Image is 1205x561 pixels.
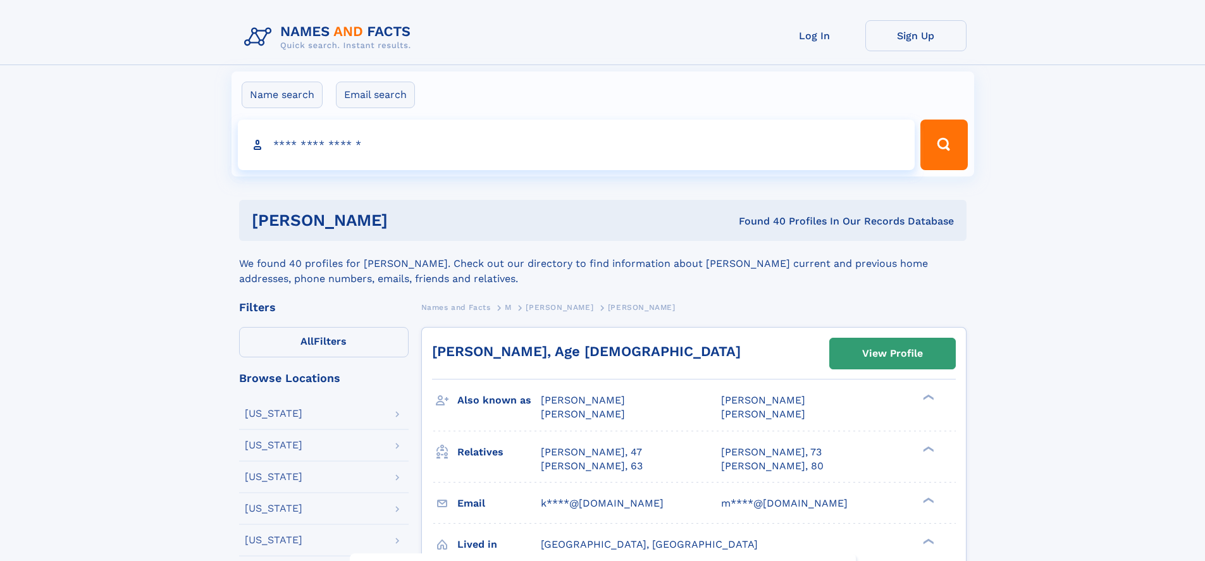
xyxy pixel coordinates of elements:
[245,440,302,450] div: [US_STATE]
[457,493,541,514] h3: Email
[920,496,935,504] div: ❯
[245,472,302,482] div: [US_STATE]
[920,393,935,402] div: ❯
[526,303,593,312] span: [PERSON_NAME]
[865,20,967,51] a: Sign Up
[252,213,564,228] h1: [PERSON_NAME]
[505,303,512,312] span: M
[242,82,323,108] label: Name search
[239,241,967,287] div: We found 40 profiles for [PERSON_NAME]. Check out our directory to find information about [PERSON...
[457,390,541,411] h3: Also known as
[239,327,409,357] label: Filters
[239,373,409,384] div: Browse Locations
[563,214,954,228] div: Found 40 Profiles In Our Records Database
[920,537,935,545] div: ❯
[421,299,491,315] a: Names and Facts
[245,503,302,514] div: [US_STATE]
[541,408,625,420] span: [PERSON_NAME]
[300,335,314,347] span: All
[920,120,967,170] button: Search Button
[238,120,915,170] input: search input
[245,409,302,419] div: [US_STATE]
[432,343,741,359] a: [PERSON_NAME], Age [DEMOGRAPHIC_DATA]
[541,394,625,406] span: [PERSON_NAME]
[721,445,822,459] a: [PERSON_NAME], 73
[608,303,676,312] span: [PERSON_NAME]
[336,82,415,108] label: Email search
[721,408,805,420] span: [PERSON_NAME]
[457,441,541,463] h3: Relatives
[764,20,865,51] a: Log In
[526,299,593,315] a: [PERSON_NAME]
[721,394,805,406] span: [PERSON_NAME]
[239,20,421,54] img: Logo Names and Facts
[862,339,923,368] div: View Profile
[505,299,512,315] a: M
[920,445,935,453] div: ❯
[239,302,409,313] div: Filters
[541,538,758,550] span: [GEOGRAPHIC_DATA], [GEOGRAPHIC_DATA]
[721,459,824,473] a: [PERSON_NAME], 80
[541,459,643,473] a: [PERSON_NAME], 63
[245,535,302,545] div: [US_STATE]
[830,338,955,369] a: View Profile
[457,534,541,555] h3: Lived in
[541,445,642,459] a: [PERSON_NAME], 47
